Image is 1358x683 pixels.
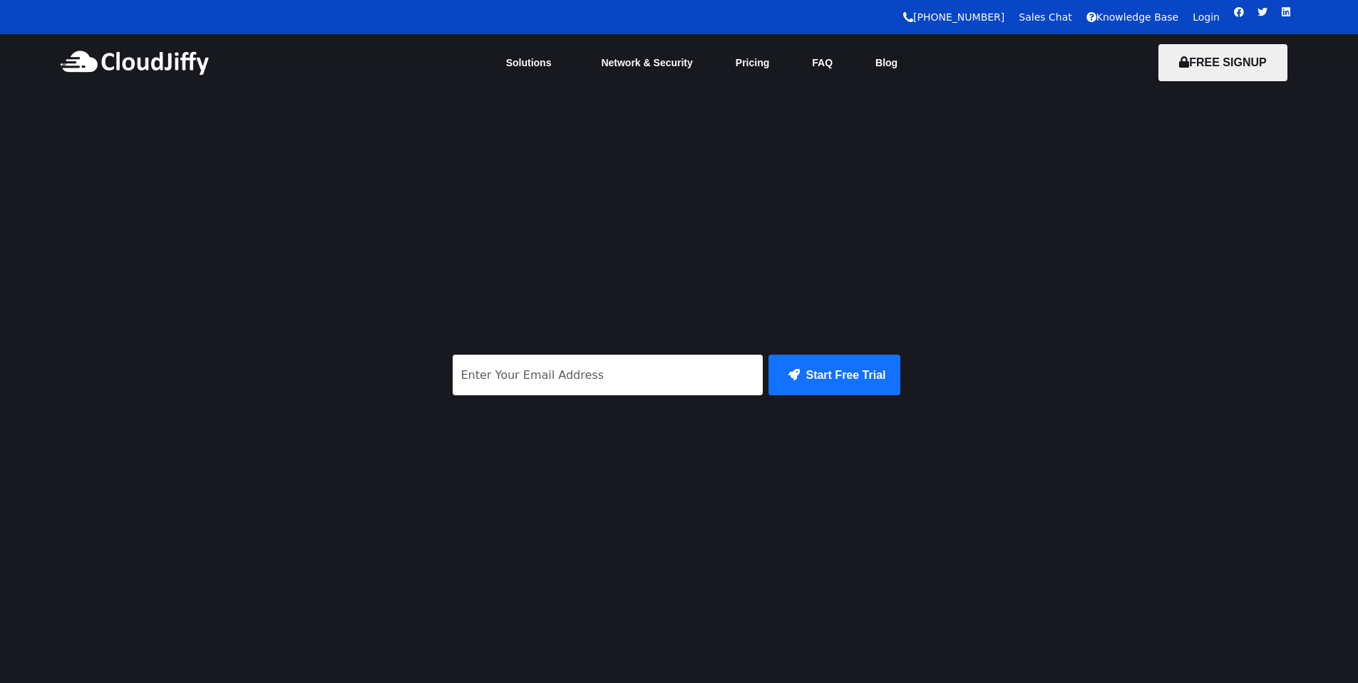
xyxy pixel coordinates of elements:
[485,47,580,78] a: Solutions
[714,47,791,78] a: Pricing
[903,11,1004,23] a: [PHONE_NUMBER]
[1158,56,1287,68] a: FREE SIGNUP
[1158,44,1287,81] button: FREE SIGNUP
[854,47,919,78] a: Blog
[768,355,900,395] button: Start Free Trial
[1086,11,1179,23] a: Knowledge Base
[1019,11,1071,23] a: Sales Chat
[791,47,854,78] a: FAQ
[1193,11,1220,23] a: Login
[453,355,763,395] input: Enter Your Email Address
[580,47,714,78] a: Network & Security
